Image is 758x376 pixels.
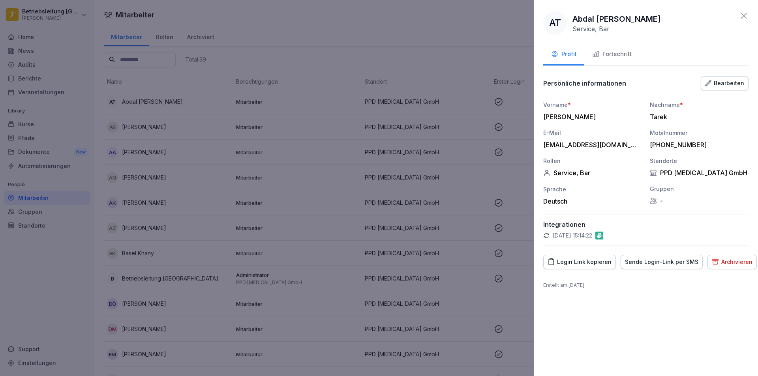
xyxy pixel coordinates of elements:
[572,13,661,25] p: Abdal [PERSON_NAME]
[543,157,642,165] div: Rollen
[705,79,744,88] div: Bearbeiten
[650,197,749,205] div: -
[650,101,749,109] div: Nachname
[650,169,749,177] div: PPD [MEDICAL_DATA] GmbH
[543,221,749,228] p: Integrationen
[543,185,642,193] div: Sprache
[543,255,616,269] button: Login Link kopieren
[572,25,610,33] p: Service, Bar
[543,129,642,137] div: E-Mail
[548,258,612,266] div: Login Link kopieren
[553,232,592,239] p: [DATE] 15:14:22
[543,169,642,177] div: Service, Bar
[625,258,698,266] div: Sende Login-Link per SMS
[621,255,703,269] button: Sende Login-Link per SMS
[650,113,745,121] div: Tarek
[543,113,638,121] div: [PERSON_NAME]
[543,11,567,35] div: AT
[543,141,638,149] div: [EMAIL_ADDRESS][DOMAIN_NAME]
[543,44,584,65] button: Profil
[584,44,640,65] button: Fortschritt
[650,129,749,137] div: Mobilnummer
[543,282,749,289] p: Erstellt am : [DATE]
[712,258,752,266] div: Archivieren
[543,79,626,87] p: Persönliche informationen
[701,76,749,90] button: Bearbeiten
[650,185,749,193] div: Gruppen
[551,50,576,59] div: Profil
[707,255,757,269] button: Archivieren
[595,232,603,239] img: gastromatic.png
[543,197,642,205] div: Deutsch
[543,101,642,109] div: Vorname
[650,141,745,149] div: [PHONE_NUMBER]
[650,157,749,165] div: Standorte
[592,50,632,59] div: Fortschritt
